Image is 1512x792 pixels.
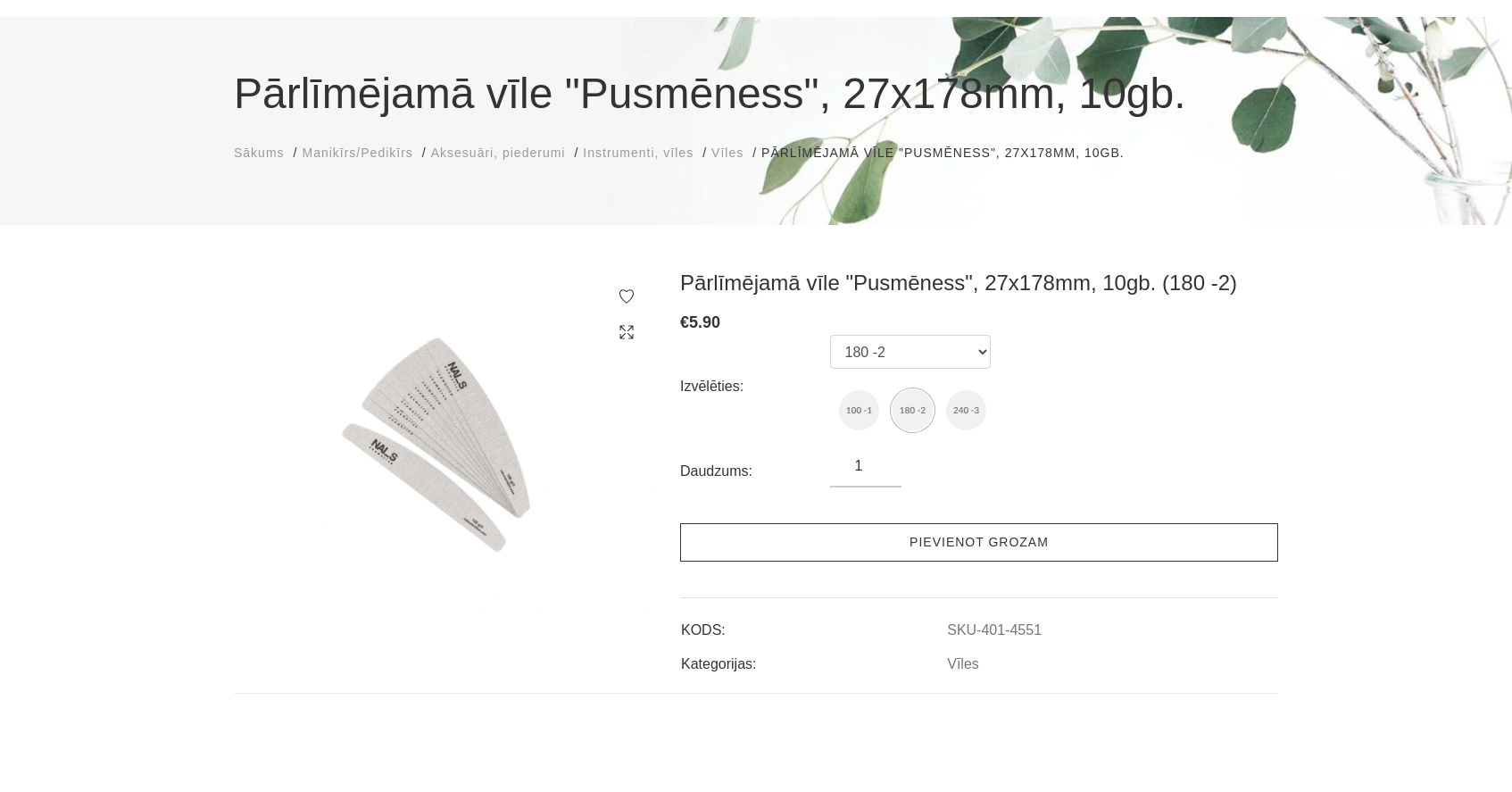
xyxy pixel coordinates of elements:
[946,390,986,430] img: Pārlīmējamā vīle "Pusmēness", 27x178mm, 10gb. (240 -3)
[711,144,744,163] a: Vīles
[234,144,285,163] a: Sākums
[680,270,1278,296] h3: Pārlīmējamā vīle "Pusmēness", 27x178mm, 10gb. (180 -2)
[583,146,694,160] span: Instrumenti, vīles
[711,146,744,160] span: Vīles
[431,144,566,163] a: Aksesuāri, piederumi
[893,390,933,430] img: Pārlīmējamā vīle "Pusmēness", 27x178mm, 10gb. (180 -2)
[689,313,720,331] span: 5.90
[680,523,1278,562] a: Pievienot grozam
[431,146,566,160] span: Aksesuāri, piederumi
[680,372,830,401] div: Izvēlēties:
[234,62,1278,126] h1: Pārlīmējamā vīle "Pusmēness", 27x178mm, 10gb.
[839,390,879,430] img: Pārlīmējamā vīle "Pusmēness", 27x178mm, 10gb. (100 -1)
[680,607,946,641] td: KODS:
[583,144,694,163] a: Instrumenti, vīles
[680,641,946,675] td: Kategorijas:
[302,144,412,163] a: Manikīrs/Pedikīrs
[761,144,1142,163] li: Pārlīmējamā vīle "Pusmēness", 27x178mm, 10gb.
[947,622,1042,638] a: SKU-401-4551
[234,146,285,160] span: Sākums
[680,313,689,331] span: €
[947,656,979,672] a: Vīles
[302,146,412,160] span: Manikīrs/Pedikīrs
[680,457,830,486] div: Daudzums:
[234,270,653,614] img: Pārlīmējamā vīle "Pusmēness", 27x178mm, 10gb.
